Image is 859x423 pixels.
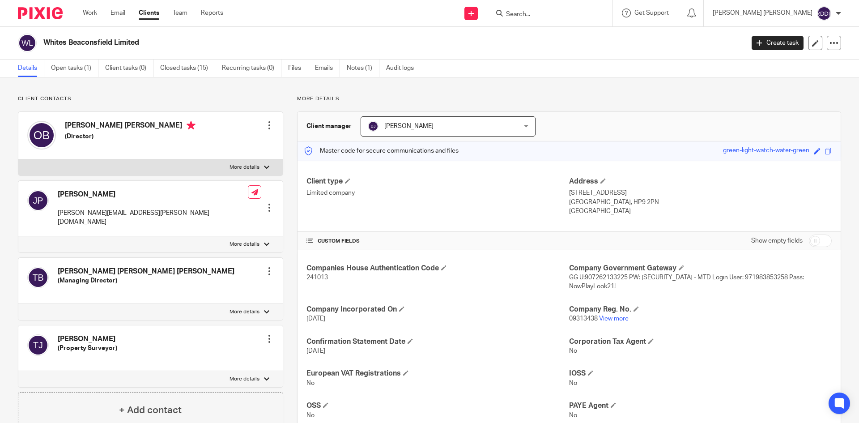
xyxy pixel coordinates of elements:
[306,412,315,419] span: No
[27,267,49,288] img: svg%3E
[306,264,569,273] h4: Companies House Authentication Code
[817,6,831,21] img: svg%3E
[306,177,569,186] h4: Client type
[306,274,328,281] span: 241013
[569,274,804,290] span: GG U:907262133225 PW: [SECURITY_DATA] - MTD Login User: 971983853258 Pass: NowPlayLook21!
[505,11,586,19] input: Search
[18,7,63,19] img: Pixie
[111,9,125,17] a: Email
[569,177,832,186] h4: Address
[83,9,97,17] a: Work
[187,121,196,130] i: Primary
[306,380,315,386] span: No
[569,188,832,197] p: [STREET_ADDRESS]
[569,412,577,419] span: No
[306,122,352,131] h3: Client manager
[713,9,812,17] p: [PERSON_NAME] [PERSON_NAME]
[160,60,215,77] a: Closed tasks (15)
[569,401,832,410] h4: PAYE Agent
[27,190,49,211] img: svg%3E
[751,236,803,245] label: Show empty fields
[306,305,569,314] h4: Company Incorporated On
[43,38,599,47] h2: Whites Beaconsfield Limited
[569,369,832,378] h4: IOSS
[306,337,569,346] h4: Confirmation Statement Date
[27,121,56,150] img: svg%3E
[65,132,196,141] h5: (Director)
[599,316,629,322] a: View more
[306,369,569,378] h4: European VAT Registrations
[306,188,569,197] p: Limited company
[288,60,308,77] a: Files
[58,267,234,276] h4: [PERSON_NAME] [PERSON_NAME] [PERSON_NAME]
[65,121,196,132] h4: [PERSON_NAME] [PERSON_NAME]
[58,344,117,353] h5: (Property Surveyor)
[58,276,234,285] h5: (Managing Director)
[58,190,248,199] h4: [PERSON_NAME]
[27,334,49,356] img: svg%3E
[306,348,325,354] span: [DATE]
[173,9,187,17] a: Team
[18,60,44,77] a: Details
[201,9,223,17] a: Reports
[569,198,832,207] p: [GEOGRAPHIC_DATA], HP9 2PN
[315,60,340,77] a: Emails
[297,95,841,103] p: More details
[384,123,434,129] span: [PERSON_NAME]
[752,36,804,50] a: Create task
[634,10,669,16] span: Get Support
[347,60,379,77] a: Notes (1)
[222,60,281,77] a: Recurring tasks (0)
[569,337,832,346] h4: Corporation Tax Agent
[569,316,598,322] span: 09313438
[386,60,421,77] a: Audit logs
[306,316,325,322] span: [DATE]
[569,264,832,273] h4: Company Government Gateway
[230,308,259,316] p: More details
[306,401,569,410] h4: OSS
[58,209,248,227] p: [PERSON_NAME][EMAIL_ADDRESS][PERSON_NAME][DOMAIN_NAME]
[304,146,459,155] p: Master code for secure communications and files
[569,380,577,386] span: No
[18,95,283,103] p: Client contacts
[230,164,259,171] p: More details
[51,60,98,77] a: Open tasks (1)
[119,403,182,417] h4: + Add contact
[139,9,159,17] a: Clients
[105,60,153,77] a: Client tasks (0)
[230,376,259,383] p: More details
[306,238,569,245] h4: CUSTOM FIELDS
[58,334,117,344] h4: [PERSON_NAME]
[569,348,577,354] span: No
[18,34,37,52] img: svg%3E
[230,241,259,248] p: More details
[368,121,378,132] img: svg%3E
[569,207,832,216] p: [GEOGRAPHIC_DATA]
[723,146,809,156] div: green-light-watch-water-green
[569,305,832,314] h4: Company Reg. No.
